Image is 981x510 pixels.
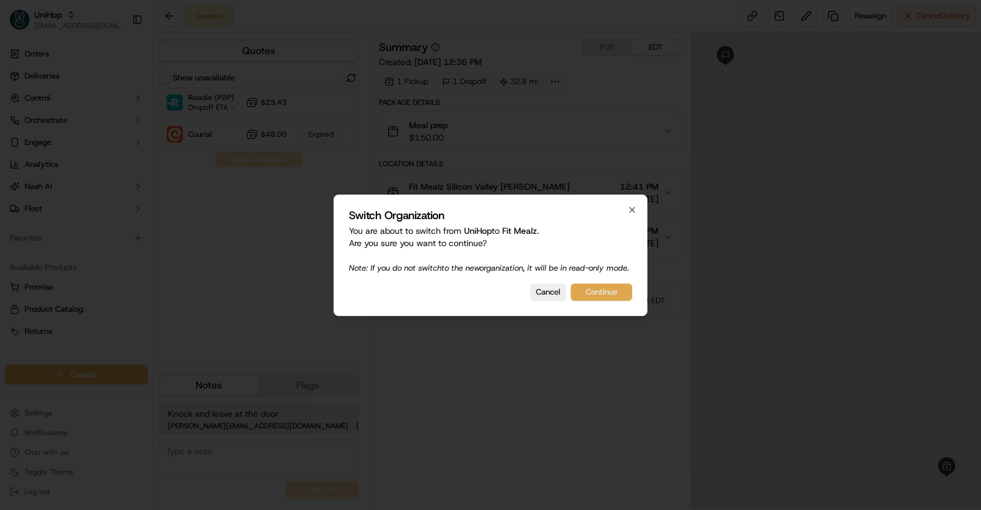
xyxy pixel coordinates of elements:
span: Fit Mealz [502,225,537,236]
span: Note: If you do not switch to the new organization, it will be in read-only mode. [349,263,629,273]
span: UniHop [464,225,492,236]
p: You are about to switch from to . Are you sure you want to continue? [349,225,632,274]
button: Cancel [530,284,566,301]
span: Pylon [122,43,148,52]
h2: Switch Organization [349,210,632,221]
button: Continue [571,284,632,301]
a: Powered byPylon [86,42,148,52]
